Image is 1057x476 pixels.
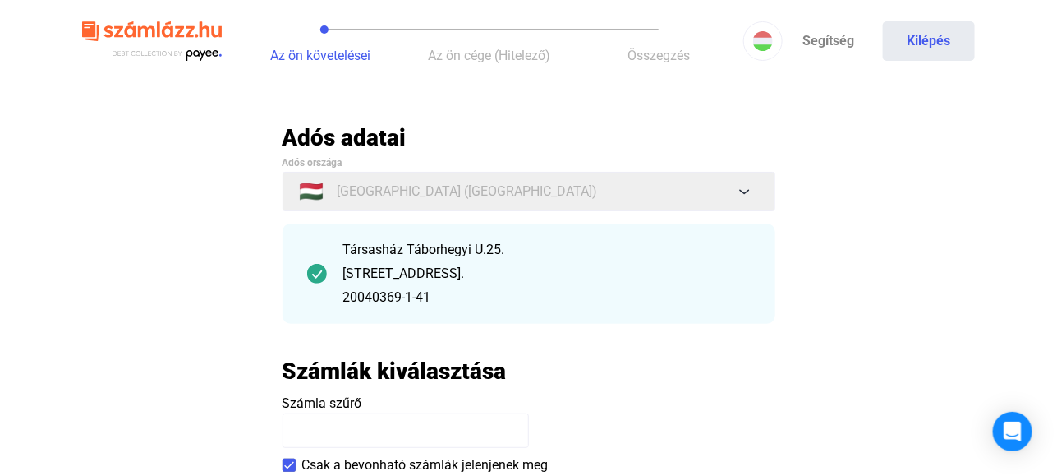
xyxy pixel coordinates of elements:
button: HU [743,21,783,61]
div: [STREET_ADDRESS]. [343,264,751,284]
span: 🇭🇺 [300,182,324,201]
button: 🇭🇺[GEOGRAPHIC_DATA] ([GEOGRAPHIC_DATA]) [283,172,775,211]
div: Open Intercom Messenger [993,412,1032,451]
span: Adós országa [283,157,342,169]
button: Kilépés [883,21,975,61]
span: Csak a bevonható számlák jelenjenek meg [302,455,549,475]
span: Az ön cége (Hitelező) [429,48,551,63]
img: szamlazzhu-logo [82,15,222,68]
span: [GEOGRAPHIC_DATA] ([GEOGRAPHIC_DATA]) [338,182,598,201]
h2: Adós adatai [283,123,775,152]
span: Az ön követelései [270,48,370,63]
h2: Számlák kiválasztása [283,357,507,386]
div: Társasház Táborhegyi U.25. [343,240,751,260]
div: 20040369-1-41 [343,288,751,307]
img: HU [753,31,773,51]
span: Számla szűrő [283,395,362,411]
a: Segítség [783,21,875,61]
img: checkmark-darker-green-circle [307,264,327,284]
span: Összegzés [627,48,690,63]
